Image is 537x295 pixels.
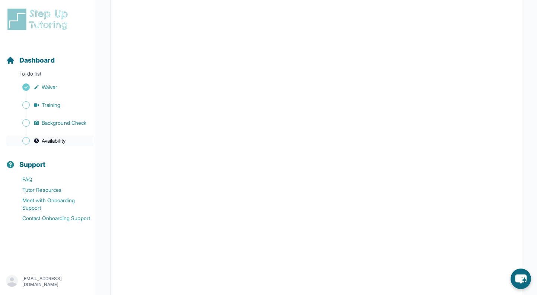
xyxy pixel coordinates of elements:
button: [EMAIL_ADDRESS][DOMAIN_NAME] [6,275,89,288]
a: Training [6,100,95,110]
a: Availability [6,136,95,146]
p: To-do list [3,70,92,80]
a: Contact Onboarding Support [6,213,95,223]
span: Training [42,101,61,109]
button: Dashboard [3,43,92,69]
a: Waiver [6,82,95,92]
a: FAQ [6,174,95,185]
a: Background Check [6,118,95,128]
img: logo [6,7,72,31]
a: Tutor Resources [6,185,95,195]
span: Dashboard [19,55,55,66]
span: Waiver [42,83,57,91]
button: chat-button [511,269,531,289]
a: Meet with Onboarding Support [6,195,95,213]
p: [EMAIL_ADDRESS][DOMAIN_NAME] [22,276,89,288]
span: Availability [42,137,65,145]
span: Background Check [42,119,86,127]
button: Support [3,147,92,173]
span: Support [19,159,46,170]
a: Dashboard [6,55,55,66]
